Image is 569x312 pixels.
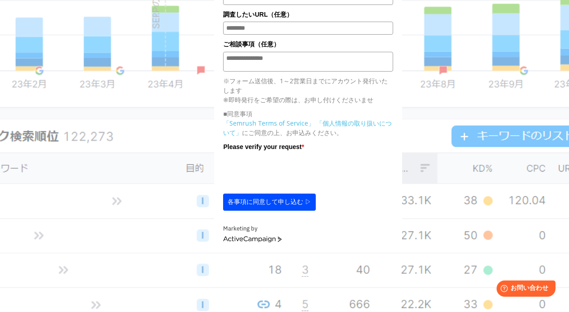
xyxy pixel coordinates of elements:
button: 各事項に同意して申し込む ▷ [223,194,316,211]
p: ■同意事項 [223,109,393,118]
label: Please verify your request [223,142,393,152]
label: 調査したいURL（任意） [223,9,393,19]
p: ※フォーム送信後、1～2営業日までにアカウント発行いたします ※即時発行をご希望の際は、お申し付けくださいませ [223,76,393,104]
a: 「Semrush Terms of Service」 [223,119,314,127]
iframe: Help widget launcher [489,277,559,302]
div: Marketing by [223,224,393,234]
iframe: reCAPTCHA [223,154,360,189]
a: 「個人情報の取り扱いについて」 [223,119,392,137]
label: ご相談事項（任意） [223,39,393,49]
p: にご同意の上、お申込みください。 [223,118,393,137]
